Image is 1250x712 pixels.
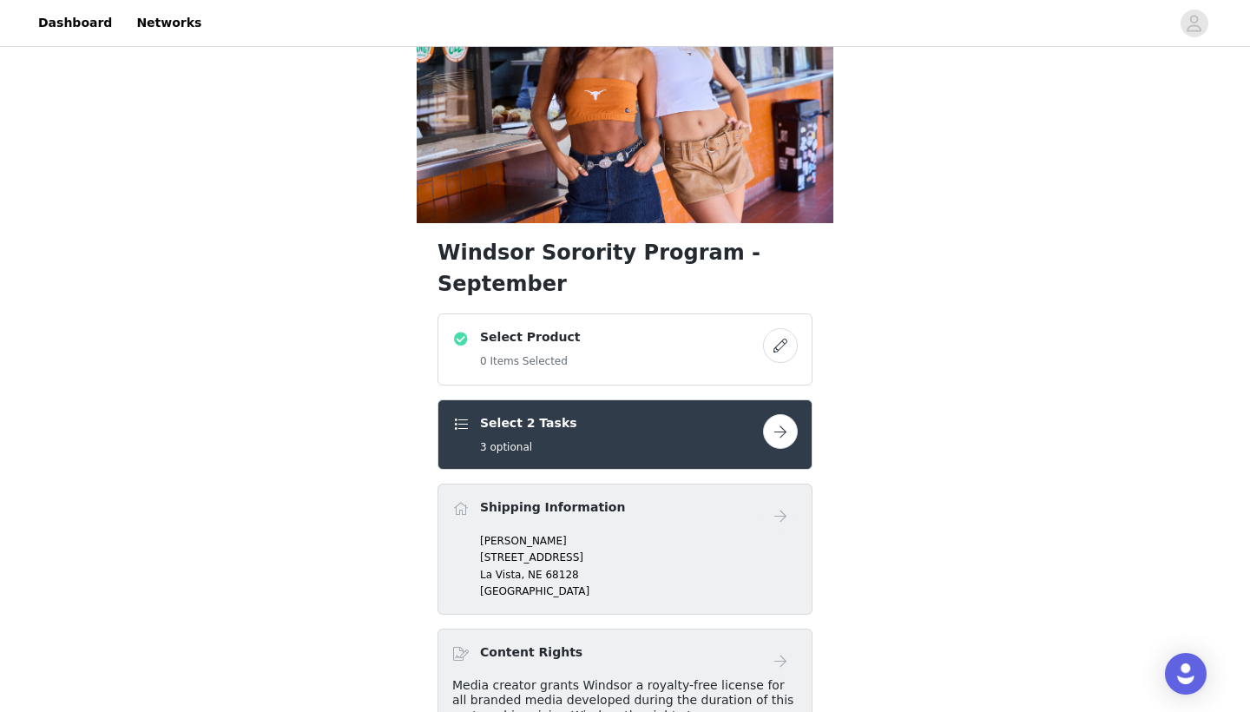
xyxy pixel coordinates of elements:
h5: 3 optional [480,439,577,455]
div: Open Intercom Messenger [1165,653,1207,695]
div: Shipping Information [437,484,812,615]
p: [GEOGRAPHIC_DATA] [480,583,798,599]
span: La Vista, [480,569,524,581]
div: Select 2 Tasks [437,399,812,470]
h1: Windsor Sorority Program - September [437,237,812,300]
a: Dashboard [28,3,122,43]
h4: Select Product [480,328,581,346]
p: [PERSON_NAME] [480,533,798,549]
div: Select Product [437,313,812,386]
span: 68128 [545,569,578,581]
h4: Content Rights [480,643,582,662]
span: NE [528,569,543,581]
p: [STREET_ADDRESS] [480,550,798,565]
a: Networks [126,3,212,43]
h5: 0 Items Selected [480,353,581,369]
h4: Select 2 Tasks [480,414,577,432]
div: avatar [1186,10,1202,37]
h4: Shipping Information [480,498,625,517]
